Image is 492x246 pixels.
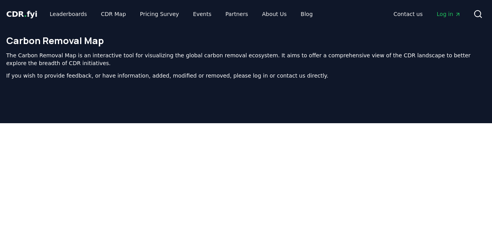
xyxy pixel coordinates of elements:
[6,72,486,80] p: If you wish to provide feedback, or have information, added, modified or removed, please log in o...
[6,9,37,19] a: CDR.fyi
[294,7,319,21] a: Blog
[6,9,37,19] span: CDR fyi
[44,7,319,21] nav: Main
[44,7,93,21] a: Leaderboards
[256,7,293,21] a: About Us
[437,10,461,18] span: Log in
[431,7,467,21] a: Log in
[387,7,429,21] a: Contact us
[6,34,486,47] h1: Carbon Removal Map
[134,7,185,21] a: Pricing Survey
[24,9,27,19] span: .
[187,7,217,21] a: Events
[219,7,254,21] a: Partners
[387,7,467,21] nav: Main
[95,7,132,21] a: CDR Map
[6,51,486,67] p: The Carbon Removal Map is an interactive tool for visualizing the global carbon removal ecosystem...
